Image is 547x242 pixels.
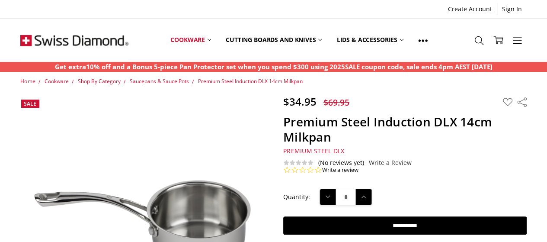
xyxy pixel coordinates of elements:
[24,100,36,107] span: Sale
[55,62,493,72] p: Get extra10% off and a Bonus 5-piece Pan Protector set when you spend $300 using 2025SALE coupon ...
[20,77,35,85] a: Home
[369,159,412,166] a: Write a Review
[198,77,302,85] a: Premium Steel Induction DLX 14cm Milkpan
[77,77,120,85] a: Shop By Category
[283,94,317,109] span: $34.95
[283,192,310,202] label: Quantity:
[497,3,527,15] a: Sign In
[318,159,364,166] span: (No reviews yet)
[329,21,410,59] a: Lids & Accessories
[443,3,497,15] a: Create Account
[20,19,128,62] img: Free Shipping On Every Order
[411,21,435,60] a: Show All
[44,77,68,85] a: Cookware
[129,77,189,85] a: Saucepans & Sauce Pots
[218,21,329,59] a: Cutting boards and knives
[163,21,218,59] a: Cookware
[322,166,358,174] a: Write a review
[323,97,349,108] span: $69.95
[283,114,527,145] h1: Premium Steel Induction DLX 14cm Milkpan
[283,147,344,155] span: Premium Steel DLX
